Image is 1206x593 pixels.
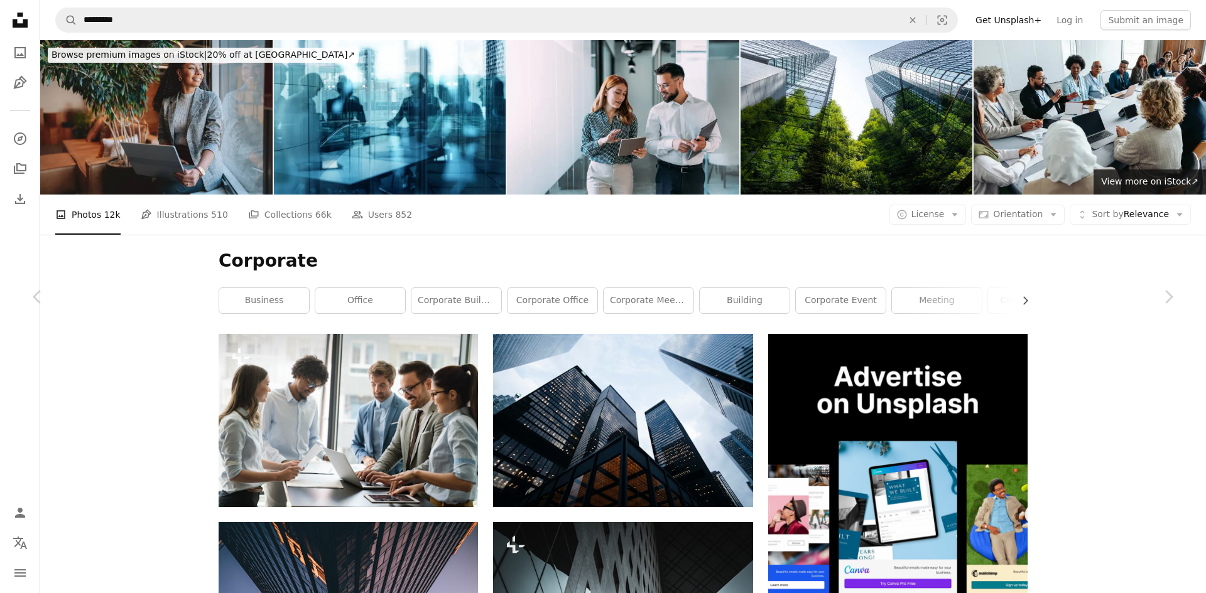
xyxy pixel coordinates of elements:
[493,415,752,426] a: low angle photo of city high rise buildings during daytime
[604,288,693,313] a: corporate meeting
[741,40,973,195] img: Green building concept
[219,288,309,313] a: business
[927,8,957,32] button: Visual search
[1131,237,1206,357] a: Next
[352,195,412,235] a: Users 852
[219,250,1028,272] h1: Corporate
[700,288,790,313] a: building
[911,209,945,219] span: License
[8,530,33,555] button: Language
[1070,205,1191,225] button: Sort byRelevance
[889,205,967,225] button: License
[52,50,207,60] span: Browse premium images on iStock |
[974,40,1206,195] img: Multiethnic group of businesspeople brainstorming and strategizing in a meeting
[219,334,478,507] img: Portrait of successful business team working together in office
[8,40,33,65] a: Photos
[8,126,33,151] a: Explore
[211,208,228,222] span: 510
[315,208,332,222] span: 66k
[1100,10,1191,30] button: Submit an image
[52,50,355,60] span: 20% off at [GEOGRAPHIC_DATA] ↗
[1094,169,1206,195] a: View more on iStock↗
[507,40,739,195] img: Making decision on the move
[8,186,33,211] a: Download History
[1049,10,1090,30] a: Log in
[493,334,752,506] img: low angle photo of city high rise buildings during daytime
[8,500,33,525] a: Log in / Sign up
[1092,209,1123,219] span: Sort by
[56,8,77,32] button: Search Unsplash
[40,40,273,195] img: Business woman using laptop
[8,70,33,95] a: Illustrations
[411,288,501,313] a: corporate building
[968,10,1049,30] a: Get Unsplash+
[395,208,412,222] span: 852
[993,209,1043,219] span: Orientation
[988,288,1078,313] a: corporate man
[971,205,1065,225] button: Orientation
[8,156,33,181] a: Collections
[1092,208,1169,221] span: Relevance
[315,288,405,313] a: office
[1014,288,1028,313] button: scroll list to the right
[508,288,597,313] a: corporate office
[274,40,506,195] img: Reflection Of People On Glass Window
[899,8,926,32] button: Clear
[248,195,332,235] a: Collections 66k
[892,288,982,313] a: meeting
[796,288,886,313] a: corporate event
[8,560,33,585] button: Menu
[1101,176,1198,186] span: View more on iStock ↗
[55,8,958,33] form: Find visuals sitewide
[219,415,478,426] a: Portrait of successful business team working together in office
[40,40,366,70] a: Browse premium images on iStock|20% off at [GEOGRAPHIC_DATA]↗
[768,334,1028,593] img: file-1635990755334-4bfd90f37242image
[141,195,228,235] a: Illustrations 510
